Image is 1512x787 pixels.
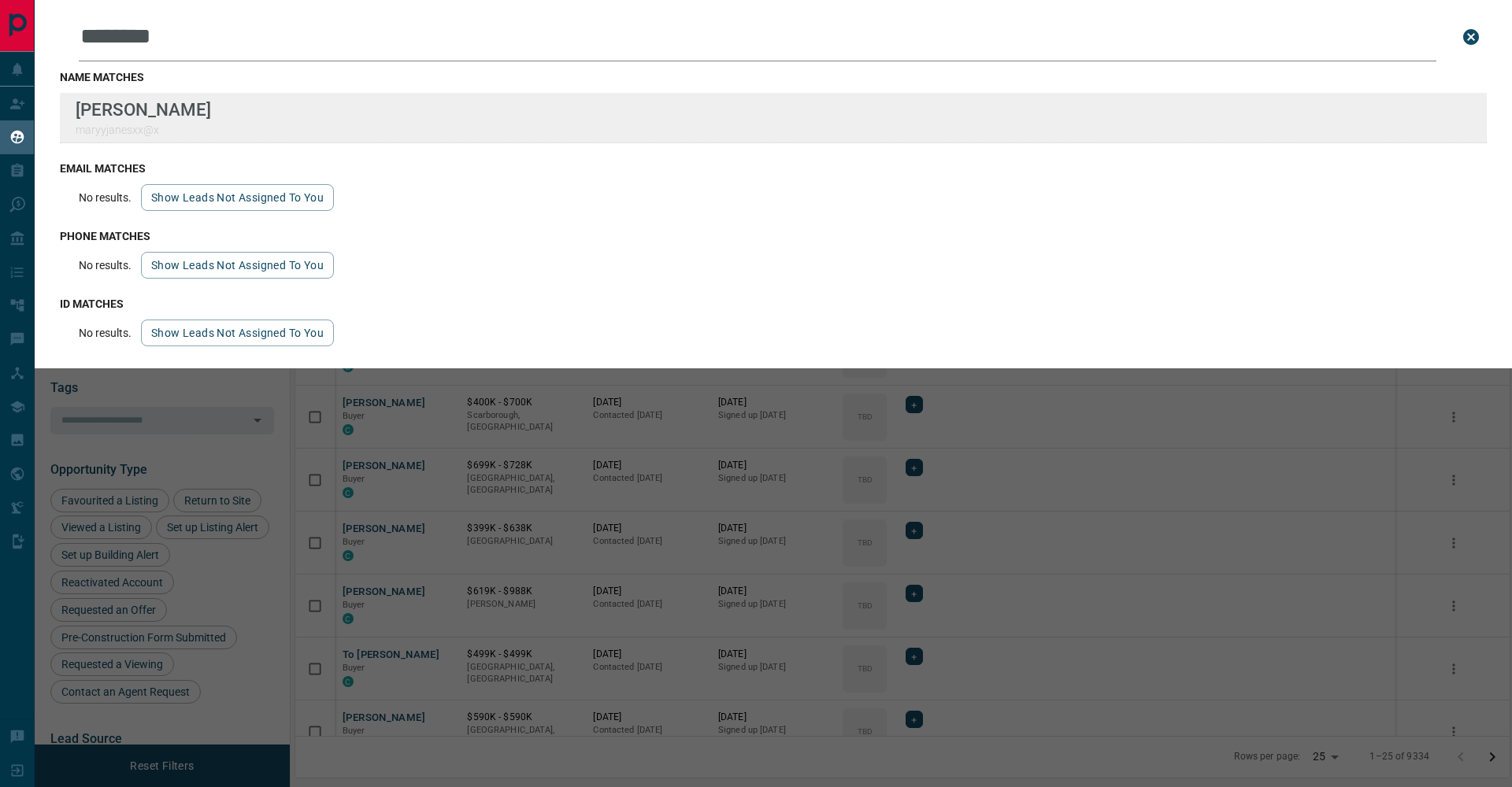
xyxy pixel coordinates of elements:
[141,184,334,211] button: show leads not assigned to you
[79,327,132,339] p: No results.
[60,71,1487,83] h3: name matches
[79,259,132,272] p: No results.
[141,252,334,279] button: show leads not assigned to you
[141,320,334,346] button: show leads not assigned to you
[1455,21,1487,53] button: close search bar
[76,124,211,136] p: maryyjanesxx@x
[60,297,1487,310] h3: id matches
[60,162,1487,175] h3: email matches
[79,191,132,204] p: No results.
[60,230,1487,242] h3: phone matches
[76,99,211,120] p: [PERSON_NAME]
